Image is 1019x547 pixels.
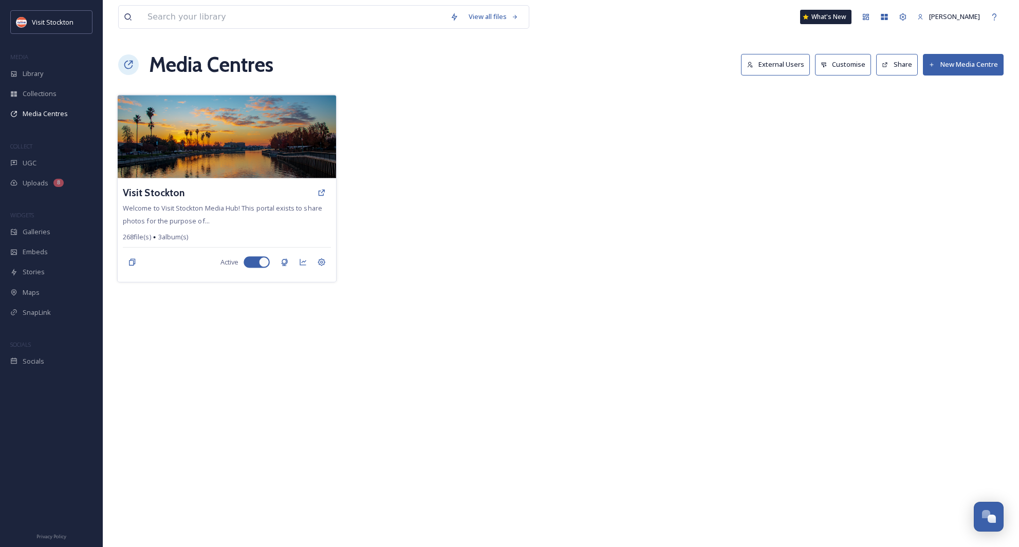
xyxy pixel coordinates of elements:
[974,502,1004,532] button: Open Chat
[16,17,27,27] img: unnamed.jpeg
[923,54,1004,75] button: New Media Centre
[815,54,872,75] button: Customise
[23,158,36,168] span: UGC
[220,257,238,267] span: Active
[123,185,184,200] a: Visit Stockton
[36,530,66,542] a: Privacy Policy
[800,10,851,24] a: What's New
[10,341,31,348] span: SOCIALS
[741,54,815,75] a: External Users
[876,54,918,75] button: Share
[23,109,68,119] span: Media Centres
[815,54,877,75] a: Customise
[118,95,336,178] img: sunset%202.jpg
[23,178,48,188] span: Uploads
[23,69,43,79] span: Library
[123,232,151,242] span: 268 file(s)
[10,211,34,219] span: WIDGETS
[23,288,40,297] span: Maps
[912,7,985,27] a: [PERSON_NAME]
[10,53,28,61] span: MEDIA
[929,12,980,21] span: [PERSON_NAME]
[23,308,51,317] span: SnapLink
[464,7,524,27] a: View all files
[23,247,48,257] span: Embeds
[23,267,45,277] span: Stories
[53,179,64,187] div: 8
[32,17,73,27] span: Visit Stockton
[36,533,66,540] span: Privacy Policy
[142,6,445,28] input: Search your library
[10,142,32,150] span: COLLECT
[123,203,322,225] span: Welcome to Visit Stockton Media Hub! This portal exists to share photos for the purpose of...
[23,227,50,237] span: Galleries
[741,54,810,75] button: External Users
[23,89,57,99] span: Collections
[158,232,189,242] span: 3 album(s)
[23,356,44,366] span: Socials
[149,49,273,80] h1: Media Centres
